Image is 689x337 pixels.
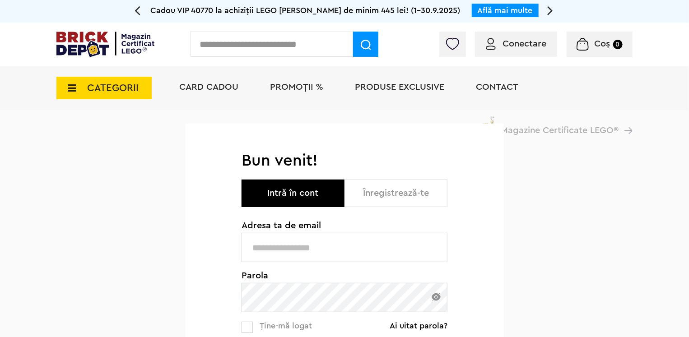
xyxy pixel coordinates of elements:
[270,83,323,92] a: PROMOȚII %
[242,180,344,207] button: Intră în cont
[595,39,610,48] span: Coș
[486,39,546,48] a: Conectare
[613,40,623,49] small: 0
[478,6,533,14] a: Află mai multe
[390,321,447,330] a: Ai uitat parola?
[151,6,461,14] span: Cadou VIP 40770 la achiziții LEGO [PERSON_NAME] de minim 445 lei! (1-30.9.2025)
[242,151,447,171] h1: Bun venit!
[242,271,447,280] span: Parola
[476,83,518,92] a: Contact
[355,83,444,92] a: Produse exclusive
[87,83,139,93] span: CATEGORII
[344,180,447,207] button: Înregistrează-te
[242,221,447,230] span: Adresa ta de email
[260,322,312,330] span: Ține-mă logat
[179,83,238,92] a: Card Cadou
[503,39,546,48] span: Conectare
